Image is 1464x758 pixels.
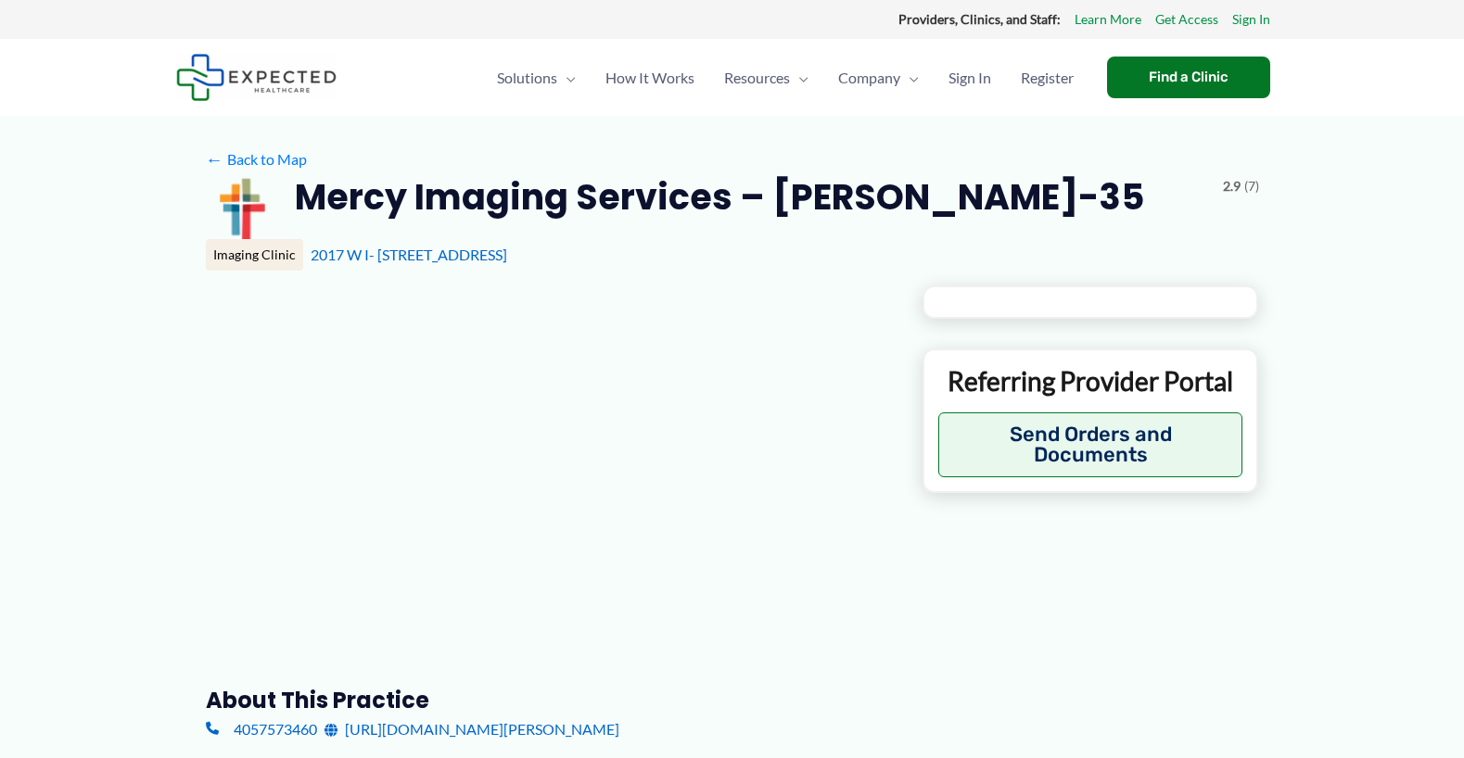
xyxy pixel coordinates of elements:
[206,239,303,271] div: Imaging Clinic
[1021,45,1074,110] span: Register
[206,145,307,173] a: ←Back to Map
[1075,7,1141,32] a: Learn More
[1223,174,1241,198] span: 2.9
[325,715,619,743] a: [URL][DOMAIN_NAME][PERSON_NAME]
[482,45,591,110] a: SolutionsMenu Toggle
[1244,174,1259,198] span: (7)
[934,45,1006,110] a: Sign In
[206,150,223,168] span: ←
[938,412,1243,477] button: Send Orders and Documents
[482,45,1088,110] nav: Primary Site Navigation
[1107,57,1270,98] a: Find a Clinic
[838,45,900,110] span: Company
[948,45,991,110] span: Sign In
[295,174,1144,220] h2: Mercy Imaging Services – [PERSON_NAME]-35
[823,45,934,110] a: CompanyMenu Toggle
[1155,7,1218,32] a: Get Access
[1232,7,1270,32] a: Sign In
[1006,45,1088,110] a: Register
[206,715,317,743] a: 4057573460
[605,45,694,110] span: How It Works
[176,54,337,101] img: Expected Healthcare Logo - side, dark font, small
[709,45,823,110] a: ResourcesMenu Toggle
[557,45,576,110] span: Menu Toggle
[497,45,557,110] span: Solutions
[206,686,893,714] h3: About this practice
[724,45,790,110] span: Resources
[900,45,919,110] span: Menu Toggle
[591,45,709,110] a: How It Works
[898,11,1061,27] strong: Providers, Clinics, and Staff:
[311,246,507,263] a: 2017 W I- [STREET_ADDRESS]
[790,45,808,110] span: Menu Toggle
[938,364,1243,398] p: Referring Provider Portal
